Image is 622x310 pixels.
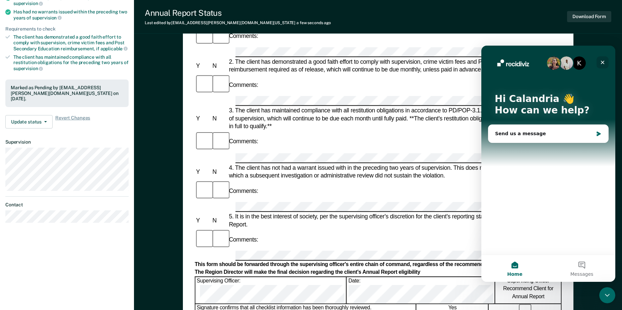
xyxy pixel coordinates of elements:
div: This form should be forwarded through the supervising officer's entire chain of command, regardle... [195,262,561,268]
div: 4. The client has not had a warrant issued with in the preceding two years of supervision. This d... [227,164,561,179]
iframe: Intercom live chat [599,287,615,303]
div: Comments: [227,81,259,89]
div: Comments: [227,138,259,146]
div: 5. It is in the best interest of society, per the supervising officer's discretion for the client... [227,213,561,228]
span: Revert Changes [55,115,90,128]
div: N [211,217,227,225]
span: applicable [100,46,128,51]
span: supervision [13,66,43,71]
div: The Region Director will make the final decision regarding the client's Annual Report eligibility [195,269,561,276]
div: N [211,115,227,123]
div: Comments: [227,187,259,195]
span: supervision [32,15,62,20]
dt: Supervision [5,139,129,145]
div: Comments: [227,236,259,244]
div: Comments: [227,32,259,40]
span: a few seconds ago [296,20,331,25]
span: supervision [13,1,43,6]
button: Download Form [567,11,611,22]
div: Y [195,115,211,123]
div: Last edited by [EMAIL_ADDRESS][PERSON_NAME][DOMAIN_NAME][US_STATE] [145,20,331,25]
div: The client has demonstrated a good faith effort to comply with supervision, crime victim fees and... [13,34,129,51]
div: N [211,62,227,70]
iframe: Intercom live chat [481,46,615,282]
div: 2. The client has demonstrated a good faith effort to comply with supervision, crime victim fees ... [227,58,561,73]
div: The client has maintained compliance with all restitution obligations for the preceding two years of [13,54,129,71]
div: 3. The client has maintained compliance with all restitution obligations in accordance to PD/POP-... [227,107,561,131]
div: Supervising Officer Recommend Client for Annual Report [495,277,561,303]
div: Y [195,217,211,225]
div: Supervising Officer: [195,277,346,303]
div: N [211,168,227,176]
div: Requirements to check [5,26,129,32]
div: Annual Report Status [145,8,331,18]
div: Y [195,168,211,176]
div: Y [195,62,211,70]
button: Update status [5,115,53,128]
div: Marked as Pending by [EMAIL_ADDRESS][PERSON_NAME][DOMAIN_NAME][US_STATE] on [DATE]. [11,85,123,102]
div: Has had no warrants issued within the preceding two years of [13,9,129,20]
div: Date: [347,277,495,303]
dt: Contact [5,202,129,208]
